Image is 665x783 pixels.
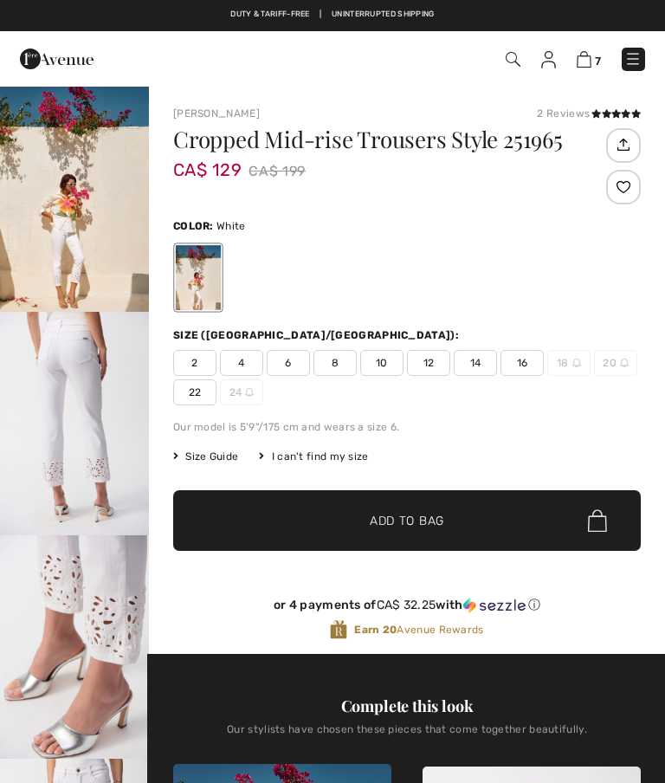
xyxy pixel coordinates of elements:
[176,245,221,310] div: White
[407,350,450,376] span: 12
[249,159,306,184] span: CA$ 199
[173,142,242,180] span: CA$ 129
[620,359,629,367] img: ring-m.svg
[354,624,397,636] strong: Earn 20
[624,50,642,68] img: Menu
[173,419,641,435] div: Our model is 5'9"/175 cm and wears a size 6.
[330,619,347,640] img: Avenue Rewards
[173,379,216,405] span: 22
[370,512,444,530] span: Add to Bag
[20,42,94,76] img: 1ère Avenue
[454,350,497,376] span: 14
[506,52,520,67] img: Search
[541,51,556,68] img: My Info
[173,449,238,464] span: Size Guide
[609,130,637,159] img: Share
[173,350,216,376] span: 2
[547,350,591,376] span: 18
[577,51,591,68] img: Shopping Bag
[20,51,94,66] a: 1ère Avenue
[377,598,436,612] span: CA$ 32.25
[173,696,641,716] div: Complete this look
[572,359,581,367] img: ring-m.svg
[173,128,602,151] h1: Cropped Mid-rise Trousers Style 251965
[577,50,601,68] a: 7
[500,350,544,376] span: 16
[173,723,641,749] div: Our stylists have chosen these pieces that come together beautifully.
[220,350,263,376] span: 4
[220,379,263,405] span: 24
[313,350,357,376] span: 8
[173,107,260,120] a: [PERSON_NAME]
[360,350,404,376] span: 10
[354,622,483,637] span: Avenue Rewards
[173,220,214,232] span: Color:
[173,327,462,343] div: Size ([GEOGRAPHIC_DATA]/[GEOGRAPHIC_DATA]):
[463,598,526,613] img: Sezzle
[594,350,637,376] span: 20
[173,598,641,613] div: or 4 payments of with
[588,509,607,532] img: Bag.svg
[173,598,641,619] div: or 4 payments ofCA$ 32.25withSezzle Click to learn more about Sezzle
[595,55,601,68] span: 7
[173,490,641,551] button: Add to Bag
[245,388,254,397] img: ring-m.svg
[537,106,641,121] div: 2 Reviews
[259,449,368,464] div: I can't find my size
[216,220,246,232] span: White
[267,350,310,376] span: 6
